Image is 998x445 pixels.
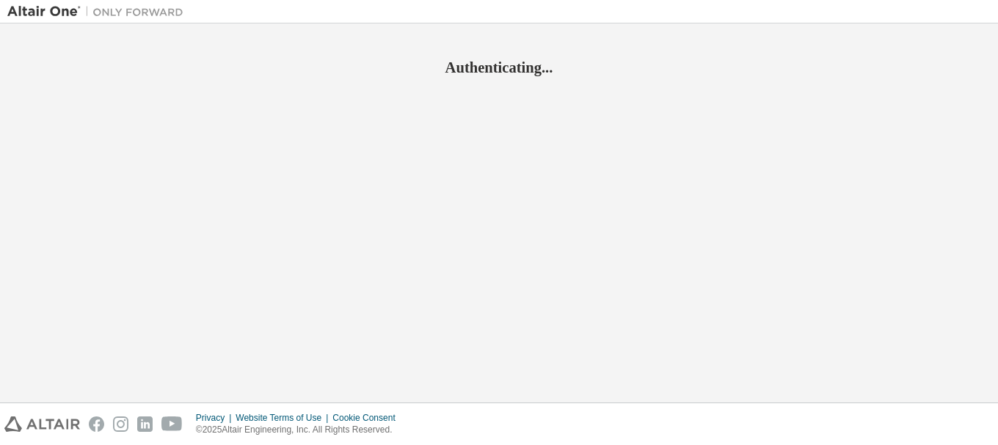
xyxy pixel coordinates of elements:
div: Website Terms of Use [236,412,332,424]
img: Altair One [7,4,191,19]
img: youtube.svg [161,416,183,432]
img: altair_logo.svg [4,416,80,432]
img: instagram.svg [113,416,128,432]
h2: Authenticating... [7,58,991,77]
div: Cookie Consent [332,412,404,424]
img: facebook.svg [89,416,104,432]
p: © 2025 Altair Engineering, Inc. All Rights Reserved. [196,424,404,436]
img: linkedin.svg [137,416,153,432]
div: Privacy [196,412,236,424]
